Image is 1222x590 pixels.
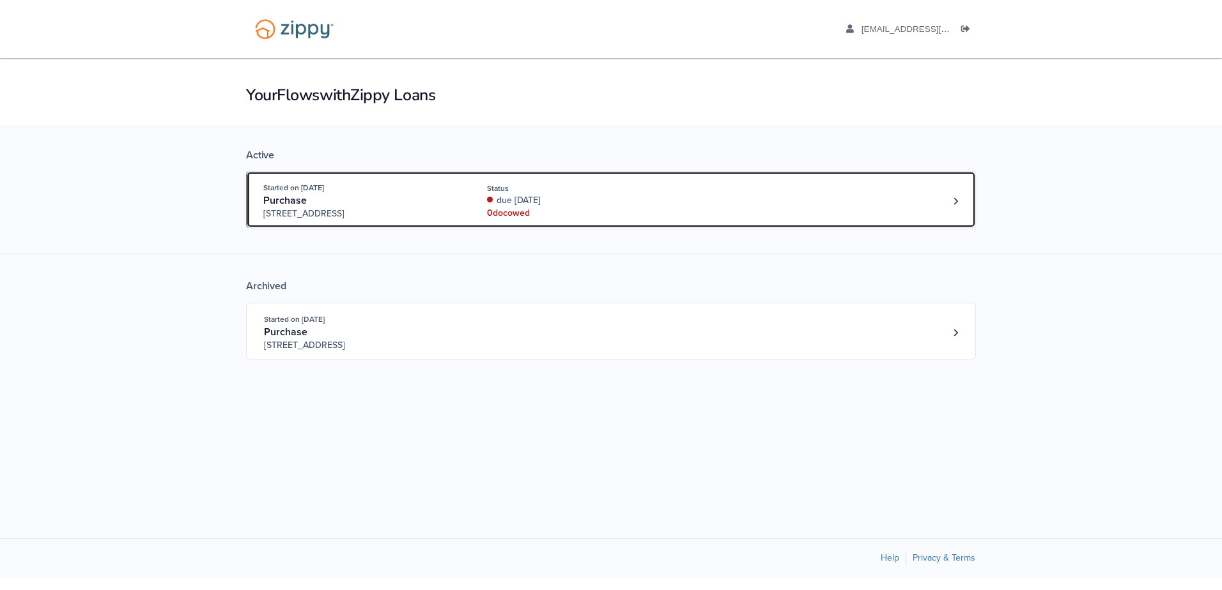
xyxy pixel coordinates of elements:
[946,192,965,211] a: Loan number 4229803
[246,149,976,162] div: Active
[246,171,976,228] a: Open loan 4229803
[263,194,307,207] span: Purchase
[246,280,976,292] div: Archived
[246,303,976,359] a: Open loan 4082662
[913,552,975,563] a: Privacy & Terms
[264,326,307,338] span: Purchase
[487,194,658,207] div: due [DATE]
[263,183,324,192] span: Started on [DATE]
[881,552,899,563] a: Help
[946,323,965,342] a: Loan number 4082662
[246,84,976,106] h1: Your Flows with Zippy Loans
[862,24,1079,34] span: sade.hatten@yahoo.com
[247,13,342,45] img: Logo
[846,24,1079,37] a: edit profile
[263,208,458,220] span: [STREET_ADDRESS]
[264,315,325,324] span: Started on [DATE]
[264,339,459,352] span: [STREET_ADDRESS]
[961,24,975,37] a: Log out
[487,183,658,194] div: Status
[487,207,658,220] div: 0 doc owed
